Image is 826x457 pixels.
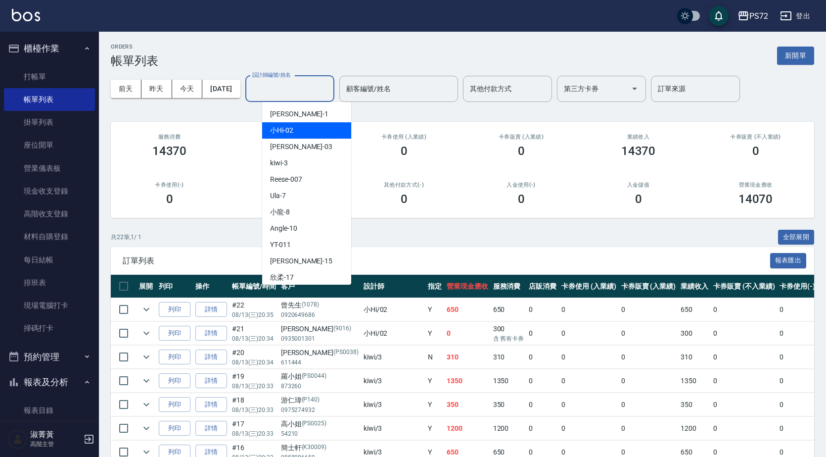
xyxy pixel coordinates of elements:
[777,275,818,298] th: 卡券使用(-)
[678,369,711,393] td: 1350
[559,275,619,298] th: 卡券使用 (入業績)
[493,334,524,343] p: 含 舊有卡券
[619,346,679,369] td: 0
[711,298,777,321] td: 0
[139,397,154,412] button: expand row
[123,182,216,188] h2: 卡券使用(-)
[361,369,425,393] td: kiwi /3
[12,9,40,21] img: Logo
[139,302,154,317] button: expand row
[195,302,227,317] a: 詳情
[559,346,619,369] td: 0
[401,192,408,206] h3: 0
[232,334,276,343] p: 08/13 (三) 20:34
[270,191,286,201] span: Ula -7
[357,134,451,140] h2: 卡券使用 (入業績)
[270,125,293,136] span: 小Hi -02
[709,182,802,188] h2: 營業現金應收
[111,233,141,242] p: 共 22 筆, 1 / 1
[444,275,491,298] th: 營業現金應收
[425,417,444,440] td: Y
[232,310,276,319] p: 08/13 (三) 20:35
[361,322,425,345] td: 小Hi /02
[491,369,527,393] td: 1350
[425,346,444,369] td: N
[709,6,729,26] button: save
[159,302,190,317] button: 列印
[159,421,190,436] button: 列印
[4,157,95,180] a: 營業儀表板
[111,44,158,50] h2: ORDERS
[361,417,425,440] td: kiwi /3
[592,182,685,188] h2: 入金儲值
[281,348,359,358] div: [PERSON_NAME]
[281,358,359,367] p: 611444
[159,326,190,341] button: 列印
[302,395,320,406] p: (P140)
[777,369,818,393] td: 0
[281,443,359,453] div: 簡士軒
[302,419,327,429] p: (PS0025)
[30,430,81,440] h5: 淑菁黃
[141,80,172,98] button: 昨天
[491,393,527,416] td: 350
[156,275,193,298] th: 列印
[111,80,141,98] button: 前天
[778,230,815,245] button: 全部展開
[4,88,95,111] a: 帳單列表
[281,334,359,343] p: 0935001301
[559,298,619,321] td: 0
[526,393,559,416] td: 0
[4,249,95,271] a: 每日結帳
[491,417,527,440] td: 1200
[123,134,216,140] h3: 服務消費
[139,326,154,341] button: expand row
[777,47,814,65] button: 新開單
[4,65,95,88] a: 打帳單
[711,322,777,345] td: 0
[425,322,444,345] td: Y
[4,134,95,156] a: 座位開單
[139,373,154,388] button: expand row
[518,192,525,206] h3: 0
[232,382,276,391] p: 08/13 (三) 20:33
[281,300,359,310] div: 曾先生
[401,144,408,158] h3: 0
[444,393,491,416] td: 350
[4,317,95,340] a: 掃碼打卡
[619,298,679,321] td: 0
[281,395,359,406] div: 游仁瑋
[229,322,278,345] td: #21
[281,324,359,334] div: [PERSON_NAME]
[4,111,95,134] a: 掛單列表
[195,350,227,365] a: 詳情
[592,134,685,140] h2: 業績收入
[776,7,814,25] button: 登出
[357,182,451,188] h2: 其他付款方式(-)
[491,346,527,369] td: 310
[559,393,619,416] td: 0
[491,275,527,298] th: 服務消費
[172,80,203,98] button: 今天
[252,71,291,79] label: 設計師編號/姓名
[678,275,711,298] th: 業績收入
[302,443,327,453] p: (K30009)
[4,36,95,61] button: 櫃檯作業
[333,324,351,334] p: (9016)
[738,192,773,206] h3: 14070
[361,275,425,298] th: 設計師
[123,256,770,266] span: 訂單列表
[559,417,619,440] td: 0
[678,322,711,345] td: 300
[474,182,568,188] h2: 入金使用(-)
[270,240,291,250] span: YT -011
[619,369,679,393] td: 0
[270,256,332,266] span: [PERSON_NAME] -15
[474,134,568,140] h2: 卡券販賣 (入業績)
[518,144,525,158] h3: 0
[232,429,276,438] p: 08/13 (三) 20:33
[711,275,777,298] th: 卡券販賣 (不入業績)
[678,417,711,440] td: 1200
[270,174,302,185] span: Reese -007
[8,429,28,449] img: Person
